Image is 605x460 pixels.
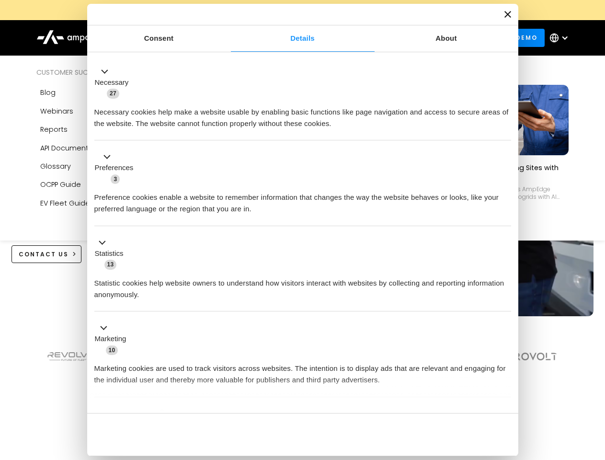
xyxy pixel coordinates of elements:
[375,25,518,52] a: About
[94,270,511,300] div: Statistic cookies help website owners to understand how visitors interact with websites by collec...
[40,106,73,116] div: Webinars
[94,356,511,386] div: Marketing cookies are used to track visitors across websites. The intention is to display ads tha...
[36,175,155,194] a: OCPP Guide
[40,87,56,98] div: Blog
[95,333,126,345] label: Marketing
[11,245,82,263] a: CONTACT US
[94,151,139,185] button: Preferences (3)
[106,345,118,355] span: 10
[36,67,155,78] div: Customer success
[40,161,71,172] div: Glossary
[95,248,124,259] label: Statistics
[94,237,129,270] button: Statistics (13)
[504,11,511,18] button: Close banner
[94,408,173,420] button: Unclassified (2)
[19,250,68,259] div: CONTACT US
[107,89,119,98] span: 27
[40,198,90,208] div: EV Fleet Guide
[94,322,132,356] button: Marketing (10)
[94,99,511,129] div: Necessary cookies help make a website usable by enabling basic functions like page navigation and...
[87,25,231,52] a: Consent
[36,139,155,157] a: API Documentation
[94,66,135,99] button: Necessary (27)
[111,174,120,184] span: 3
[40,179,81,190] div: OCPP Guide
[36,194,155,212] a: EV Fleet Guide
[36,102,155,120] a: Webinars
[87,5,518,15] a: New Webinars: Register to Upcoming WebinarsREGISTER HERE
[36,157,155,175] a: Glossary
[40,143,107,153] div: API Documentation
[94,184,511,215] div: Preference cookies enable a website to remember information that changes the way the website beha...
[373,421,511,448] button: Okay
[36,120,155,138] a: Reports
[231,25,375,52] a: Details
[501,353,558,360] img: Aerovolt Logo
[158,409,167,419] span: 2
[95,77,129,88] label: Necessary
[104,260,117,269] span: 13
[40,124,68,135] div: Reports
[36,83,155,102] a: Blog
[95,162,134,173] label: Preferences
